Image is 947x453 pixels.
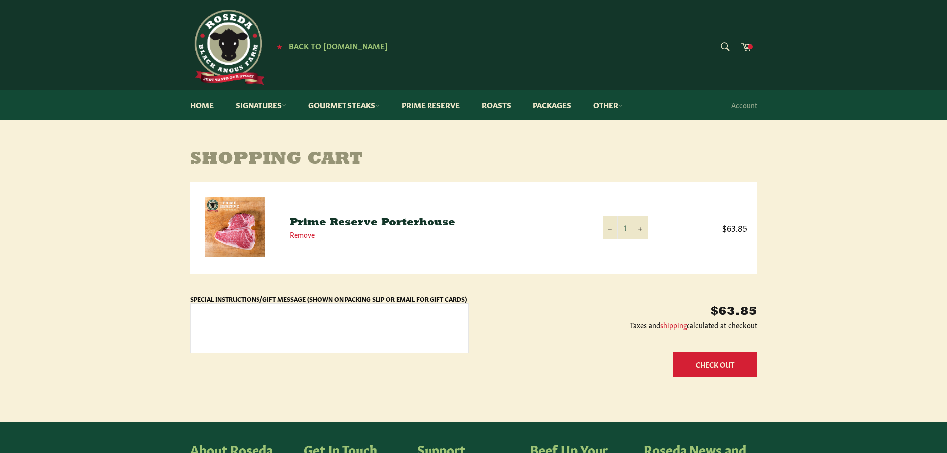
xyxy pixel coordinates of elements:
[205,197,265,257] img: Prime Reserve Porterhouse
[583,90,633,120] a: Other
[272,42,388,50] a: ★ Back to [DOMAIN_NAME]
[290,218,455,228] a: Prime Reserve Porterhouse
[392,90,470,120] a: Prime Reserve
[633,216,648,239] button: Increase item quantity by one
[479,320,757,330] p: Taxes and calculated at checkout
[673,352,757,377] button: Check Out
[190,150,757,170] h1: Shopping Cart
[289,40,388,51] span: Back to [DOMAIN_NAME]
[180,90,224,120] a: Home
[277,42,282,50] span: ★
[603,216,618,239] button: Reduce item quantity by one
[298,90,390,120] a: Gourmet Steaks
[190,10,265,85] img: Roseda Beef
[479,304,757,320] p: $63.85
[668,222,747,233] span: $63.85
[290,229,315,239] a: Remove
[226,90,296,120] a: Signatures
[726,91,762,120] a: Account
[472,90,521,120] a: Roasts
[660,320,687,330] a: shipping
[190,295,467,303] label: Special Instructions/Gift Message (Shown on Packing Slip or Email for Gift Cards)
[523,90,581,120] a: Packages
